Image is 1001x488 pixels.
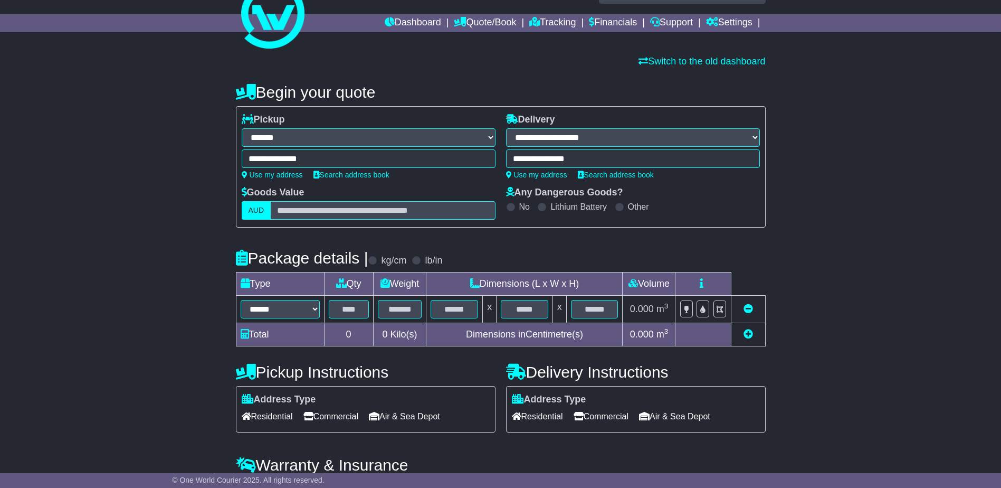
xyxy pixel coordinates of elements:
a: Support [650,14,693,32]
td: Dimensions in Centimetre(s) [426,323,623,346]
a: Use my address [506,171,567,179]
label: kg/cm [381,255,406,267]
td: Qty [324,273,373,296]
td: x [483,296,497,323]
a: Switch to the old dashboard [638,56,765,67]
a: Dashboard [385,14,441,32]
label: Address Type [242,394,316,406]
h4: Package details | [236,249,368,267]
a: Remove this item [743,304,753,314]
h4: Delivery Instructions [506,363,766,381]
a: Settings [706,14,752,32]
label: No [519,202,530,212]
a: Search address book [313,171,389,179]
label: Pickup [242,114,285,126]
td: 0 [324,323,373,346]
td: Dimensions (L x W x H) [426,273,623,296]
a: Search address book [578,171,654,179]
span: m [656,329,669,340]
span: Residential [242,408,293,425]
label: Any Dangerous Goods? [506,187,623,199]
a: Add new item [743,329,753,340]
td: Total [236,323,324,346]
label: lb/in [425,255,442,267]
span: 0 [382,329,387,340]
label: Address Type [512,394,586,406]
td: Kilo(s) [373,323,426,346]
label: AUD [242,201,271,220]
span: 0.000 [630,329,654,340]
td: Volume [623,273,675,296]
sup: 3 [664,302,669,310]
label: Goods Value [242,187,304,199]
td: x [552,296,566,323]
td: Type [236,273,324,296]
span: 0.000 [630,304,654,314]
span: Residential [512,408,563,425]
sup: 3 [664,327,669,335]
a: Tracking [529,14,576,32]
a: Quote/Book [454,14,516,32]
label: Lithium Battery [550,202,607,212]
span: © One World Courier 2025. All rights reserved. [172,476,325,484]
td: Weight [373,273,426,296]
h4: Begin your quote [236,83,766,101]
h4: Pickup Instructions [236,363,495,381]
a: Use my address [242,171,303,179]
a: Financials [589,14,637,32]
label: Other [628,202,649,212]
label: Delivery [506,114,555,126]
span: m [656,304,669,314]
span: Air & Sea Depot [369,408,440,425]
h4: Warranty & Insurance [236,456,766,474]
span: Air & Sea Depot [639,408,710,425]
span: Commercial [303,408,358,425]
span: Commercial [574,408,628,425]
